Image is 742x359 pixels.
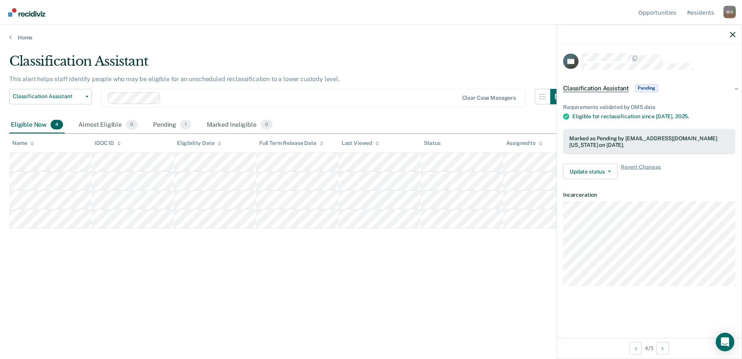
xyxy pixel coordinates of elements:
[716,333,734,351] div: Open Intercom Messenger
[259,140,323,146] div: Full Term Release Date
[126,120,138,130] span: 0
[342,140,379,146] div: Last Viewed
[9,53,566,75] div: Classification Assistant
[563,163,618,179] button: Update status
[630,342,642,354] button: Previous Opportunity
[13,93,82,100] span: Classification Assistant
[260,120,272,130] span: 0
[572,113,735,120] div: Eligible for reclassification since [DATE],
[635,84,658,92] span: Pending
[424,140,441,146] div: Status
[12,140,34,146] div: Name
[506,140,543,146] div: Assigned to
[621,163,661,179] span: Revert Changes
[723,6,736,18] div: W S
[9,34,733,41] a: Home
[462,95,516,101] div: Clear case managers
[51,120,63,130] span: 4
[177,140,221,146] div: Eligibility Date
[9,117,65,134] div: Eligible Now
[8,8,45,17] img: Recidiviz
[557,338,742,358] div: 4 / 5
[569,135,729,148] div: Marked as Pending by [EMAIL_ADDRESS][DOMAIN_NAME][US_STATE] on [DATE].
[9,75,340,83] p: This alert helps staff identify people who may be eligible for an unscheduled reclassification to...
[563,191,735,198] dt: Incarceration
[723,6,736,18] button: Profile dropdown button
[180,120,191,130] span: 1
[95,140,121,146] div: IDOC ID
[563,84,629,92] span: Classification Assistant
[563,104,735,110] div: Requirements validated by OMS data
[151,117,193,134] div: Pending
[675,113,689,119] span: 2025.
[205,117,274,134] div: Marked Ineligible
[77,117,139,134] div: Almost Eligible
[557,76,742,100] div: Classification AssistantPending
[657,342,669,354] button: Next Opportunity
